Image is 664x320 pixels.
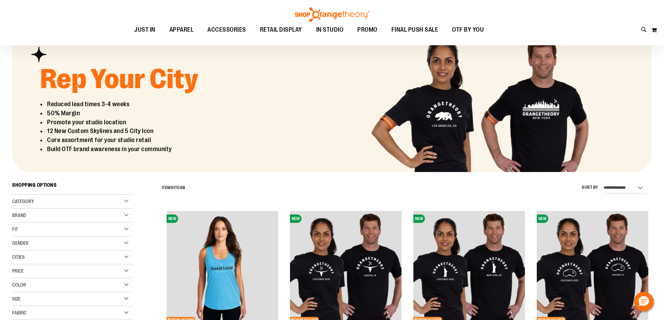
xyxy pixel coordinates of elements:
[452,22,484,38] span: OTF BY YOU
[384,22,445,38] a: FINAL PUSH SALE
[12,254,25,260] span: Cities
[12,212,26,218] span: Brand
[537,214,548,223] span: NEW
[46,100,258,109] li: Reduced lead times 3-4 weeks
[12,240,29,246] span: Gender
[173,185,175,190] span: 1
[134,22,155,38] span: JUST IN
[12,198,34,204] span: Category
[350,22,384,38] a: PROMO
[169,22,194,38] span: APPAREL
[260,22,302,38] span: RETAIL DISPLAY
[413,214,425,223] span: NEW
[309,22,351,38] a: IN STUDIO
[12,268,24,274] span: Price
[46,145,258,154] li: Build OTF brand awareness in your community
[40,65,652,93] h2: Rep Your City
[290,214,302,223] span: NEW
[253,22,309,38] a: RETAIL DISPLAY
[162,22,201,38] a: APPAREL
[12,282,26,288] span: Color
[46,109,258,118] li: 50% Margin
[582,185,598,190] label: Sort By
[162,182,185,193] h2: Items to
[167,214,178,223] span: NEW
[391,22,438,38] span: FINAL PUSH SALE
[12,310,26,315] span: Fabric
[127,22,162,38] a: JUST IN
[316,22,344,38] span: IN STUDIO
[207,22,246,38] span: ACCESSORIES
[12,226,18,232] span: Fit
[180,185,185,190] span: 68
[445,22,491,38] a: OTF BY YOU
[634,292,654,311] button: Hello, have a question? Let’s chat.
[46,118,258,127] li: Promote your studio location
[200,22,253,38] a: ACCESSORIES
[12,179,133,195] strong: Shopping Options
[294,7,371,22] img: Shop Orangetheory
[46,136,258,145] li: Core assortment for your studio retail
[12,296,21,302] span: Size
[357,22,377,38] span: PROMO
[46,127,258,136] li: 12 New Custom Skylines and 5 City Icon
